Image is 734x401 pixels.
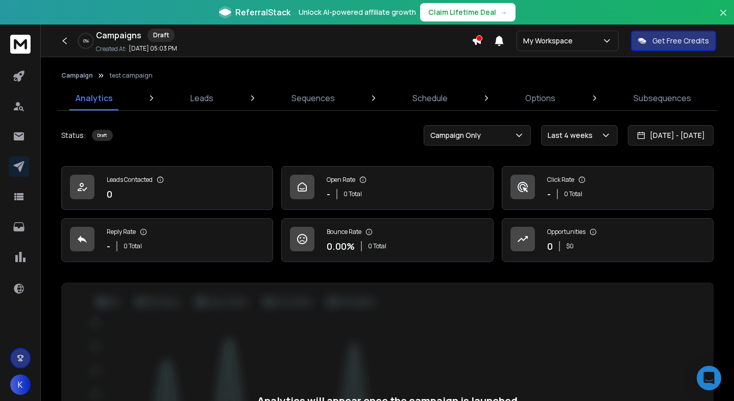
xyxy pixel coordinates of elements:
[184,86,219,110] a: Leads
[235,6,290,18] span: ReferralStack
[299,7,416,17] p: Unlock AI-powered affiliate growth
[547,239,553,253] p: 0
[327,239,355,253] p: 0.00 %
[92,130,113,141] div: Draft
[129,44,177,53] p: [DATE] 05:03 PM
[547,228,585,236] p: Opportunities
[344,190,362,198] p: 0 Total
[564,190,582,198] p: 0 Total
[107,239,110,253] p: -
[368,242,386,250] p: 0 Total
[107,228,136,236] p: Reply Rate
[523,36,577,46] p: My Workspace
[107,176,153,184] p: Leads Contacted
[519,86,561,110] a: Options
[547,176,574,184] p: Click Rate
[717,6,730,31] button: Close banner
[109,72,153,80] p: test campaign
[61,72,93,80] button: Campaign
[61,218,273,262] a: Reply Rate-0 Total
[633,92,691,104] p: Subsequences
[628,125,714,146] button: [DATE] - [DATE]
[652,36,709,46] p: Get Free Credits
[502,218,714,262] a: Opportunities0$0
[327,187,330,201] p: -
[61,166,273,210] a: Leads Contacted0
[631,31,716,51] button: Get Free Credits
[430,130,485,140] p: Campaign Only
[502,166,714,210] a: Click Rate-0 Total
[500,7,507,17] span: →
[548,130,597,140] p: Last 4 weeks
[10,374,31,395] button: K
[83,38,89,44] p: 0 %
[627,86,697,110] a: Subsequences
[406,86,454,110] a: Schedule
[190,92,213,104] p: Leads
[420,3,516,21] button: Claim Lifetime Deal→
[76,92,113,104] p: Analytics
[566,242,574,250] p: $ 0
[291,92,335,104] p: Sequences
[96,29,141,41] h1: Campaigns
[148,29,175,42] div: Draft
[412,92,448,104] p: Schedule
[327,176,355,184] p: Open Rate
[281,218,493,262] a: Bounce Rate0.00%0 Total
[96,45,127,53] p: Created At:
[107,187,112,201] p: 0
[285,86,341,110] a: Sequences
[281,166,493,210] a: Open Rate-0 Total
[124,242,142,250] p: 0 Total
[525,92,555,104] p: Options
[697,366,721,390] div: Open Intercom Messenger
[327,228,361,236] p: Bounce Rate
[69,86,119,110] a: Analytics
[61,130,86,140] p: Status:
[547,187,551,201] p: -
